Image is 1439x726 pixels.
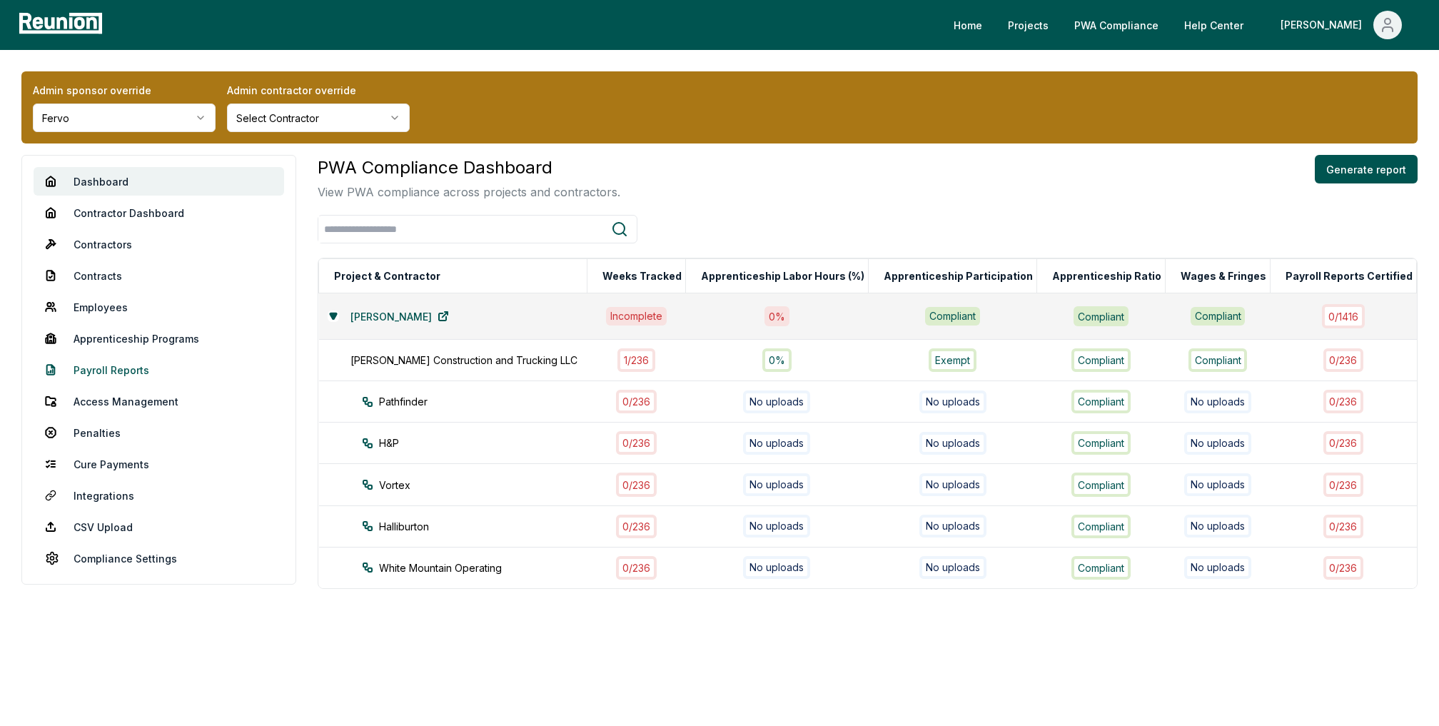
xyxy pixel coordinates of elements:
div: No uploads [743,432,810,455]
div: 0 / 236 [616,556,657,580]
a: Access Management [34,387,284,415]
div: Compliant [1191,307,1246,326]
div: No uploads [1184,515,1251,538]
a: Integrations [34,481,284,510]
a: CSV Upload [34,513,284,541]
a: Projects [996,11,1060,39]
label: Admin sponsor override [33,83,216,98]
a: Payroll Reports [34,356,284,384]
div: 0 / 236 [616,473,657,496]
button: Project & Contractor [331,262,443,291]
p: View PWA compliance across projects and contractors. [318,183,620,201]
div: 0 / 236 [1323,348,1364,372]
div: 1 / 236 [617,348,655,372]
button: Weeks Tracked [600,262,685,291]
div: Incomplete [606,307,667,326]
button: Apprenticeship Ratio [1049,262,1164,291]
div: 0 % [764,306,789,326]
div: No uploads [743,556,810,579]
div: Vortex [362,478,613,493]
div: Compliant [1071,431,1131,455]
div: 0 / 1416 [1322,304,1365,328]
div: No uploads [919,515,986,538]
a: PWA Compliance [1063,11,1170,39]
div: 0 / 236 [1323,431,1364,455]
a: Dashboard [34,167,284,196]
nav: Main [942,11,1425,39]
div: Compliant [1188,348,1248,372]
a: Compliance Settings [34,544,284,573]
button: Apprenticeship Labor Hours (%) [698,262,867,291]
div: No uploads [1184,473,1251,496]
button: Payroll Reports Certified [1283,262,1415,291]
div: 0 / 236 [616,390,657,413]
div: 0 / 236 [1323,473,1364,496]
div: Exempt [929,348,976,372]
div: Compliant [925,307,980,326]
a: Apprenticeship Programs [34,324,284,353]
a: [PERSON_NAME] [339,302,460,331]
div: Halliburton [362,519,613,534]
a: Home [942,11,994,39]
a: Cure Payments [34,450,284,478]
div: [PERSON_NAME] [1281,11,1368,39]
div: Compliant [1071,390,1131,413]
a: Contractor Dashboard [34,198,284,227]
a: Penalties [34,418,284,447]
div: Pathfinder [362,394,613,409]
div: [PERSON_NAME] Construction and Trucking LLC [350,353,602,368]
div: No uploads [919,556,986,579]
div: 0% [762,348,792,372]
div: No uploads [1184,390,1251,413]
div: No uploads [1184,432,1251,455]
div: White Mountain Operating [362,560,613,575]
button: Apprenticeship Participation [881,262,1036,291]
div: 0 / 236 [1323,556,1364,580]
div: 0 / 236 [1323,515,1364,538]
h3: PWA Compliance Dashboard [318,155,620,181]
div: 0 / 236 [1323,390,1364,413]
div: Compliant [1071,515,1131,538]
div: No uploads [743,390,810,413]
div: 0 / 236 [616,431,657,455]
div: H&P [362,435,613,450]
div: No uploads [919,390,986,413]
div: No uploads [919,432,986,455]
div: Compliant [1074,306,1129,326]
div: No uploads [743,515,810,538]
label: Admin contractor override [227,83,410,98]
div: Compliant [1071,556,1131,580]
div: Compliant [1071,348,1131,372]
div: Compliant [1071,473,1131,496]
button: Generate report [1315,155,1418,183]
div: No uploads [919,473,986,496]
a: Contractors [34,230,284,258]
div: 0 / 236 [616,515,657,538]
a: Contracts [34,261,284,290]
a: Employees [34,293,284,321]
button: [PERSON_NAME] [1269,11,1413,39]
a: Help Center [1173,11,1255,39]
div: No uploads [1184,556,1251,579]
div: No uploads [743,473,810,496]
button: Wages & Fringes [1178,262,1269,291]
